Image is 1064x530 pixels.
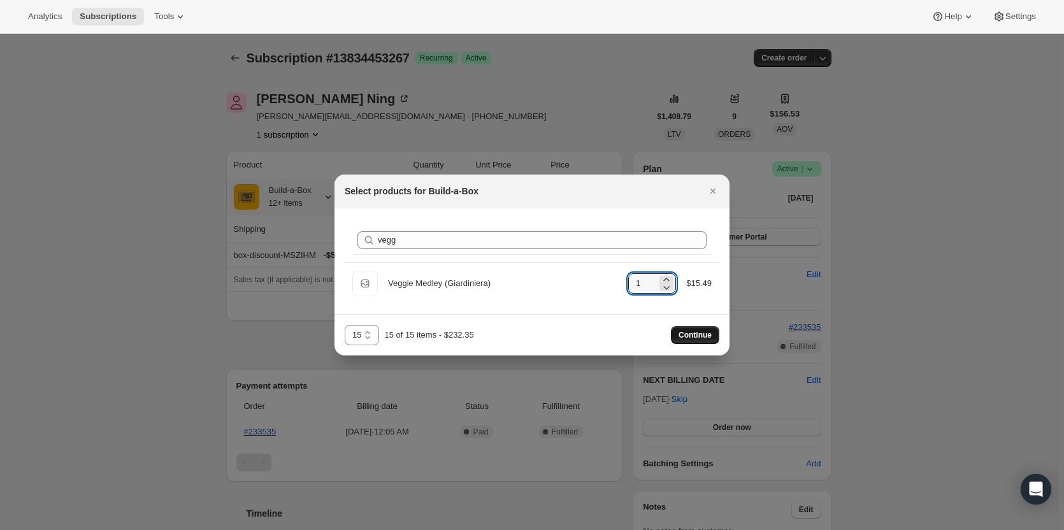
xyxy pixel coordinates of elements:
button: Settings [985,8,1044,25]
h2: Select products for Build-a-Box [345,185,478,197]
div: Veggie Medley (Giardiniera) [388,277,618,290]
input: Search products [378,231,707,249]
span: Help [944,11,961,22]
button: Close [704,182,722,200]
span: Continue [679,330,712,340]
div: Open Intercom Messenger [1021,474,1051,505]
button: Analytics [20,8,69,25]
span: Tools [154,11,174,22]
div: 15 of 15 items - $232.35 [384,329,473,341]
span: Analytics [28,11,62,22]
button: Subscriptions [72,8,144,25]
button: Continue [671,326,719,344]
span: Subscriptions [80,11,136,22]
div: $15.49 [686,277,712,290]
span: Settings [1005,11,1036,22]
button: Help [924,8,982,25]
button: Tools [147,8,194,25]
